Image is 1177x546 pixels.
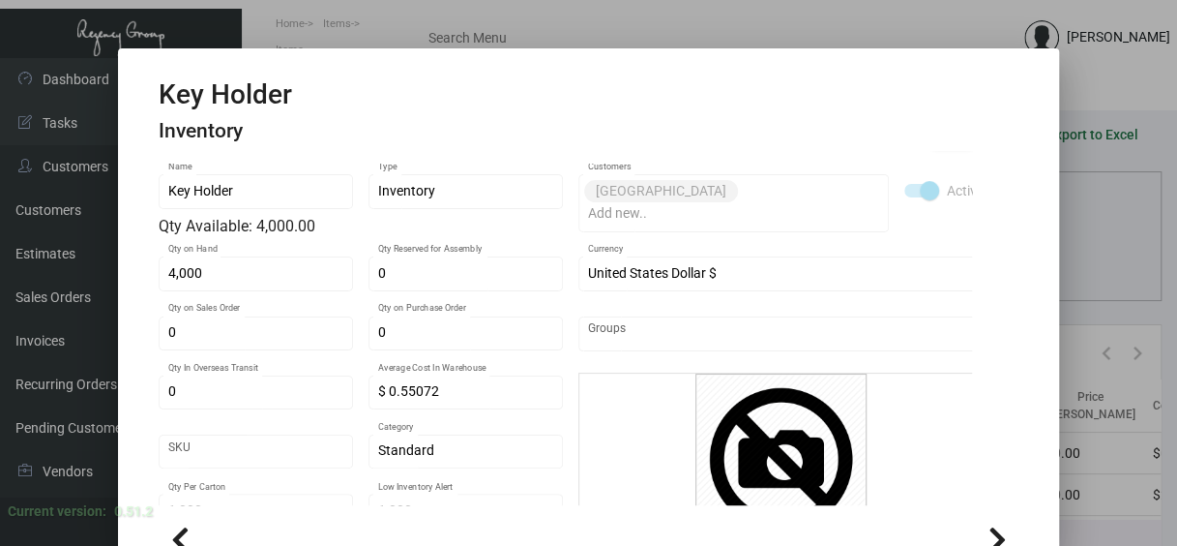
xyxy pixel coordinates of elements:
h4: Inventory [159,119,292,143]
div: 0.51.2 [114,501,153,522]
input: Add new.. [588,206,879,222]
div: Qty Available: 4,000.00 [159,215,563,238]
span: Active [947,179,984,202]
div: Current version: [8,501,106,522]
h2: Key Holder [159,78,292,111]
input: Add new.. [588,326,974,342]
mat-chip: [GEOGRAPHIC_DATA] [584,180,738,202]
